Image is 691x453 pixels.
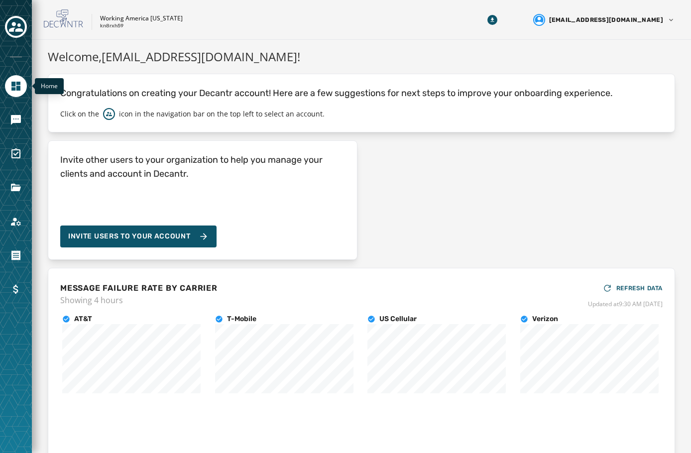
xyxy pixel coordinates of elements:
[529,10,679,30] button: User settings
[60,282,218,294] h4: MESSAGE FAILURE RATE BY CARRIER
[616,284,663,292] span: REFRESH DATA
[5,109,27,131] a: Navigate to Messaging
[532,314,558,324] h4: Verizon
[68,231,191,241] span: Invite Users to your account
[48,48,675,66] h1: Welcome, [EMAIL_ADDRESS][DOMAIN_NAME] !
[5,278,27,300] a: Navigate to Billing
[588,300,663,308] span: Updated at 9:30 AM [DATE]
[5,211,27,232] a: Navigate to Account
[60,86,663,100] p: Congratulations on creating your Decantr account! Here are a few suggestions for next steps to im...
[60,109,99,119] p: Click on the
[5,75,27,97] a: Navigate to Home
[35,78,64,94] div: Home
[227,314,256,324] h4: T-Mobile
[60,153,345,181] h4: Invite other users to your organization to help you manage your clients and account in Decantr.
[5,177,27,199] a: Navigate to Files
[483,11,501,29] button: Download Menu
[60,226,217,247] button: Invite Users to your account
[5,143,27,165] a: Navigate to Surveys
[5,244,27,266] a: Navigate to Orders
[60,294,218,306] span: Showing 4 hours
[5,16,27,38] button: Toggle account select drawer
[549,16,663,24] span: [EMAIL_ADDRESS][DOMAIN_NAME]
[119,109,325,119] p: icon in the navigation bar on the top left to select an account.
[100,22,123,30] p: kn8rxh59
[602,280,663,296] button: REFRESH DATA
[100,14,183,22] p: Working America [US_STATE]
[74,314,92,324] h4: AT&T
[379,314,417,324] h4: US Cellular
